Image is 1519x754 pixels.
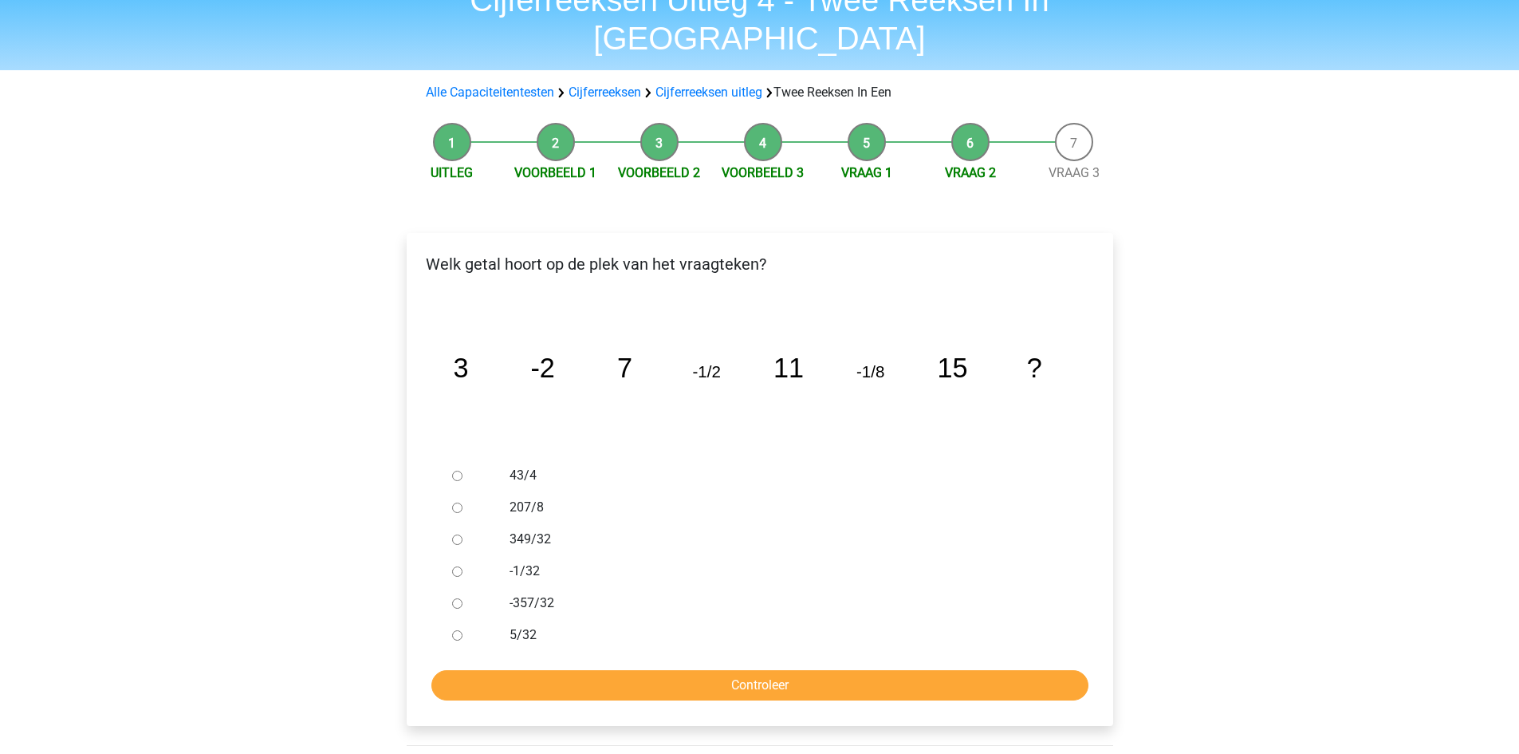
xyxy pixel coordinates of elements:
div: Twee Reeksen In Een [419,83,1100,102]
a: Vraag 3 [1049,165,1100,180]
a: Cijferreeksen uitleg [655,85,762,100]
a: Uitleg [431,165,473,180]
tspan: -1/2 [692,362,720,381]
tspan: -1/8 [856,362,884,381]
a: Voorbeeld 3 [722,165,804,180]
tspan: 15 [937,353,967,383]
a: Alle Capaciteitentesten [426,85,554,100]
tspan: 11 [773,353,803,383]
tspan: 7 [616,353,632,383]
tspan: ? [1026,353,1041,383]
p: Welk getal hoort op de plek van het vraagteken? [419,252,1100,276]
a: Vraag 2 [945,165,996,180]
label: 5/32 [510,626,1061,645]
input: Controleer [431,670,1088,701]
tspan: 3 [453,353,468,383]
label: -1/32 [510,562,1061,581]
label: 207/8 [510,498,1061,517]
a: Vraag 1 [841,165,892,180]
label: 349/32 [510,530,1061,549]
tspan: -2 [530,353,554,383]
a: Voorbeeld 2 [618,165,700,180]
a: Cijferreeksen [569,85,641,100]
label: -357/32 [510,594,1061,613]
label: 43/4 [510,466,1061,485]
a: Voorbeeld 1 [514,165,596,180]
